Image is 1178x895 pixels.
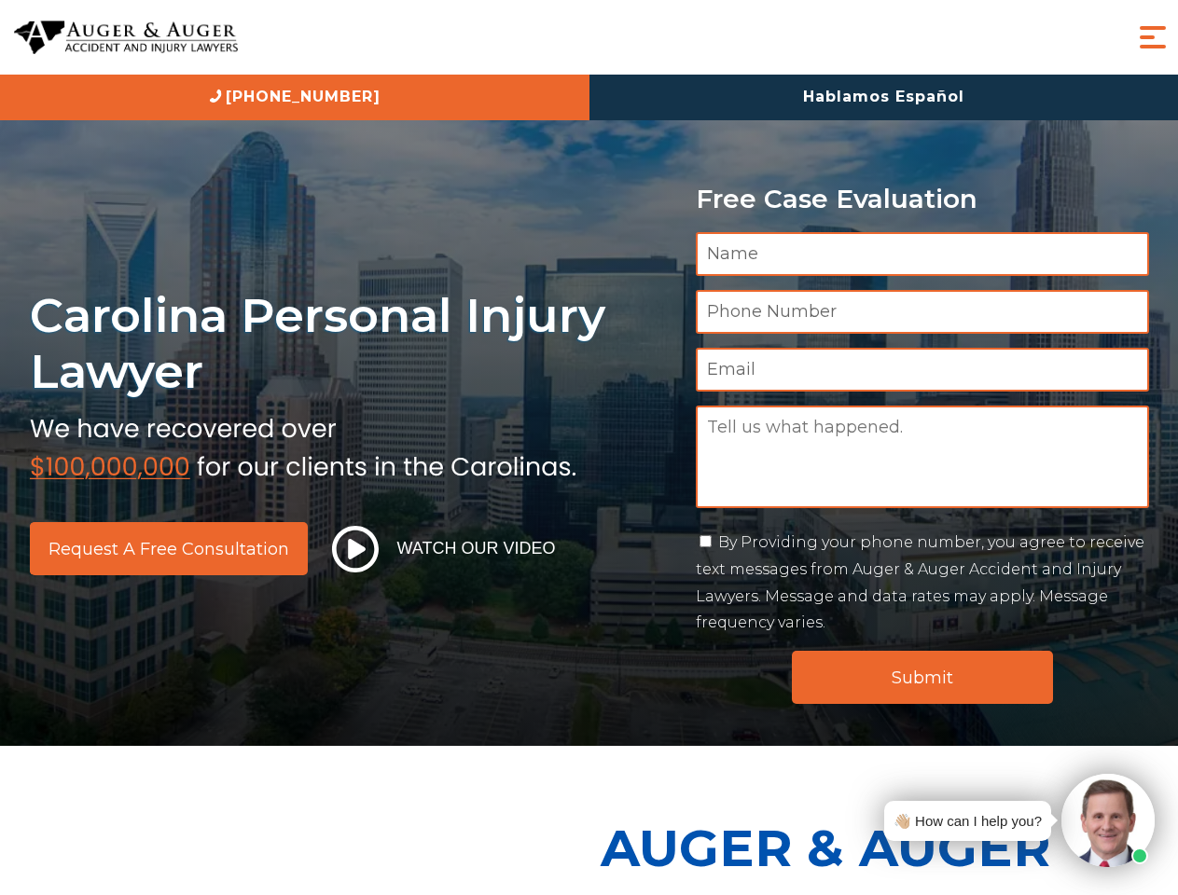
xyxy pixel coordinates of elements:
[30,522,308,575] a: Request a Free Consultation
[30,409,576,480] img: sub text
[696,533,1144,631] label: By Providing your phone number, you agree to receive text messages from Auger & Auger Accident an...
[30,287,673,400] h1: Carolina Personal Injury Lawyer
[894,808,1042,833] div: 👋🏼 How can I help you?
[696,290,1149,334] input: Phone Number
[601,802,1168,894] p: Auger & Auger
[1061,774,1155,867] img: Intaker widget Avatar
[696,348,1149,392] input: Email
[326,525,561,573] button: Watch Our Video
[14,21,238,55] img: Auger & Auger Accident and Injury Lawyers Logo
[49,541,289,558] span: Request a Free Consultation
[1134,19,1171,56] button: Menu
[696,185,1149,213] p: Free Case Evaluation
[696,232,1149,276] input: Name
[792,651,1053,704] input: Submit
